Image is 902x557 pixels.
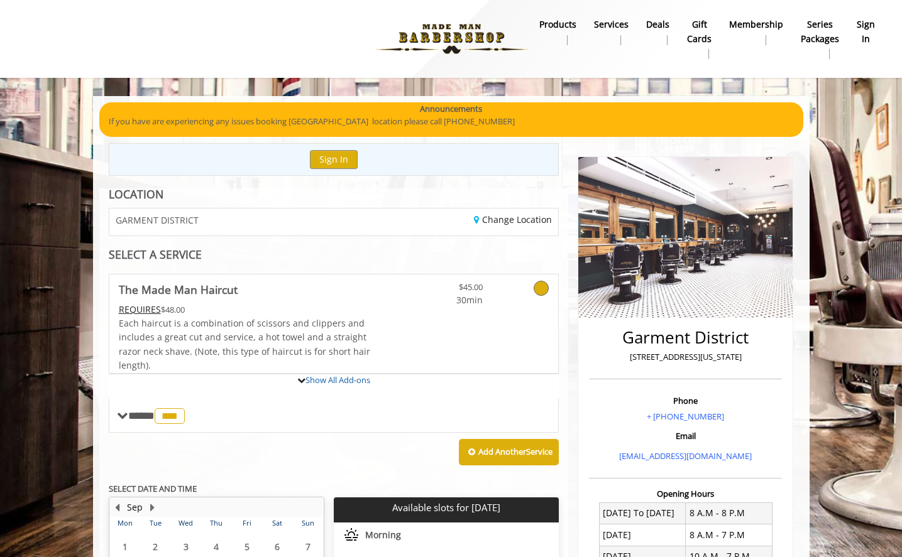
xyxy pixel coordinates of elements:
h2: Garment District [592,328,779,347]
h3: Opening Hours [589,489,782,498]
th: Tue [140,517,170,529]
p: If you have are experiencing any issues booking [GEOGRAPHIC_DATA] location please call [PHONE_NUM... [109,115,794,128]
b: Deals [646,18,669,31]
a: $45.00 [409,274,483,308]
b: Membership [729,18,783,31]
a: MembershipMembership [720,16,792,48]
span: 30min [409,293,483,307]
a: Productsproducts [531,16,585,48]
button: Sep [127,500,143,514]
b: LOCATION [109,187,163,202]
td: [DATE] [599,524,686,546]
div: $48.00 [119,303,371,316]
div: The Made Man Haircut Add-onS [109,373,559,374]
td: [DATE] To [DATE] [599,502,686,524]
div: SELECT A SERVICE [109,249,559,261]
a: Show All Add-ons [305,374,370,386]
button: Add AnotherService [459,439,559,465]
th: Thu [201,517,231,529]
b: Services [594,18,629,31]
b: sign in [857,18,875,46]
a: Series packagesSeries packages [792,16,848,62]
th: Mon [110,517,140,529]
button: Previous Month [113,500,123,514]
img: Made Man Barbershop logo [365,4,538,73]
button: Next Month [148,500,158,514]
a: ServicesServices [585,16,637,48]
a: Change Location [474,214,552,225]
span: GARMENT DISTRICT [116,215,199,225]
p: Available slots for [DATE] [339,502,554,513]
b: Series packages [801,18,839,46]
img: morning slots [344,527,359,543]
a: DealsDeals [637,16,678,48]
button: Sign In [310,150,358,168]
h3: Phone [592,396,779,405]
a: sign insign in [848,16,884,48]
span: Each haircut is a combination of scissors and clippers and includes a great cut and service, a ho... [119,317,370,371]
th: Sun [292,517,323,529]
span: This service needs some Advance to be paid before we block your appointment [119,303,161,315]
b: SELECT DATE AND TIME [109,483,197,494]
b: Announcements [420,102,482,116]
th: Fri [231,517,261,529]
b: products [539,18,576,31]
b: Add Another Service [478,446,553,457]
td: 8 A.M - 8 P.M [686,502,773,524]
h3: Email [592,431,779,440]
span: Morning [365,530,401,540]
p: [STREET_ADDRESS][US_STATE] [592,350,779,364]
th: Sat [262,517,292,529]
a: Gift cardsgift cards [678,16,720,62]
a: + [PHONE_NUMBER] [647,411,724,422]
a: [EMAIL_ADDRESS][DOMAIN_NAME] [619,450,752,462]
b: gift cards [687,18,712,46]
td: 8 A.M - 7 P.M [686,524,773,546]
b: The Made Man Haircut [119,281,238,298]
th: Wed [170,517,201,529]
